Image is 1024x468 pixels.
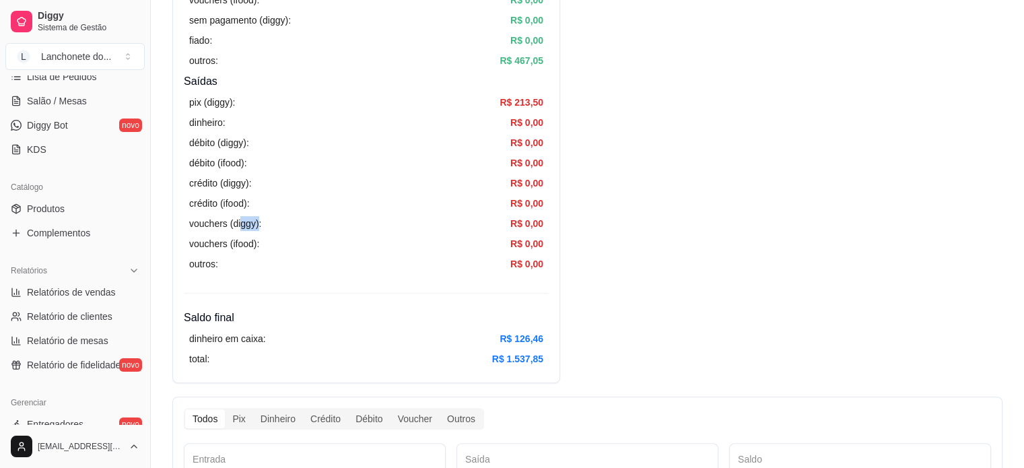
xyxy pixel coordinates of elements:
[11,265,47,276] span: Relatórios
[5,330,145,352] a: Relatório de mesas
[185,409,225,428] div: Todos
[5,392,145,413] div: Gerenciar
[510,13,543,28] article: R$ 0,00
[189,257,218,271] article: outros:
[189,115,226,130] article: dinheiro:
[390,409,440,428] div: Voucher
[738,452,982,467] div: Saldo
[38,10,139,22] span: Diggy
[510,135,543,150] article: R$ 0,00
[189,216,261,231] article: vouchers (diggy):
[5,90,145,112] a: Salão / Mesas
[465,452,710,467] div: Saída
[189,95,235,110] article: pix (diggy):
[5,413,145,435] a: Entregadoresnovo
[189,53,218,68] article: outros:
[189,196,249,211] article: crédito (ifood):
[27,310,112,323] span: Relatório de clientes
[500,331,543,346] article: R$ 126,46
[193,452,437,467] div: Entrada
[5,66,145,88] a: Lista de Pedidos
[5,114,145,136] a: Diggy Botnovo
[5,306,145,327] a: Relatório de clientes
[189,156,247,170] article: débito (ifood):
[510,33,543,48] article: R$ 0,00
[41,50,111,63] div: Lanchonete do ...
[5,281,145,303] a: Relatórios de vendas
[510,216,543,231] article: R$ 0,00
[303,409,348,428] div: Crédito
[27,202,65,215] span: Produtos
[5,139,145,160] a: KDS
[510,196,543,211] article: R$ 0,00
[510,156,543,170] article: R$ 0,00
[27,119,68,132] span: Diggy Bot
[5,222,145,244] a: Complementos
[38,22,139,33] span: Sistema de Gestão
[184,310,549,326] h4: Saldo final
[189,331,266,346] article: dinheiro em caixa:
[348,409,390,428] div: Débito
[5,430,145,463] button: [EMAIL_ADDRESS][DOMAIN_NAME]
[27,286,116,299] span: Relatórios de vendas
[440,409,483,428] div: Outros
[27,417,83,431] span: Entregadores
[27,358,121,372] span: Relatório de fidelidade
[500,53,543,68] article: R$ 467,05
[492,352,543,366] article: R$ 1.537,85
[27,226,90,240] span: Complementos
[225,409,252,428] div: Pix
[510,257,543,271] article: R$ 0,00
[5,43,145,70] button: Select a team
[17,50,30,63] span: L
[5,354,145,376] a: Relatório de fidelidadenovo
[27,70,97,83] span: Lista de Pedidos
[510,236,543,251] article: R$ 0,00
[189,13,291,28] article: sem pagamento (diggy):
[5,198,145,220] a: Produtos
[189,236,259,251] article: vouchers (ifood):
[510,176,543,191] article: R$ 0,00
[500,95,543,110] article: R$ 213,50
[189,352,209,366] article: total:
[189,135,249,150] article: débito (diggy):
[253,409,303,428] div: Dinheiro
[27,334,108,347] span: Relatório de mesas
[5,176,145,198] div: Catálogo
[27,94,87,108] span: Salão / Mesas
[5,5,145,38] a: DiggySistema de Gestão
[27,143,46,156] span: KDS
[510,115,543,130] article: R$ 0,00
[38,441,123,452] span: [EMAIL_ADDRESS][DOMAIN_NAME]
[189,176,252,191] article: crédito (diggy):
[189,33,212,48] article: fiado:
[184,73,549,90] h4: Saídas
